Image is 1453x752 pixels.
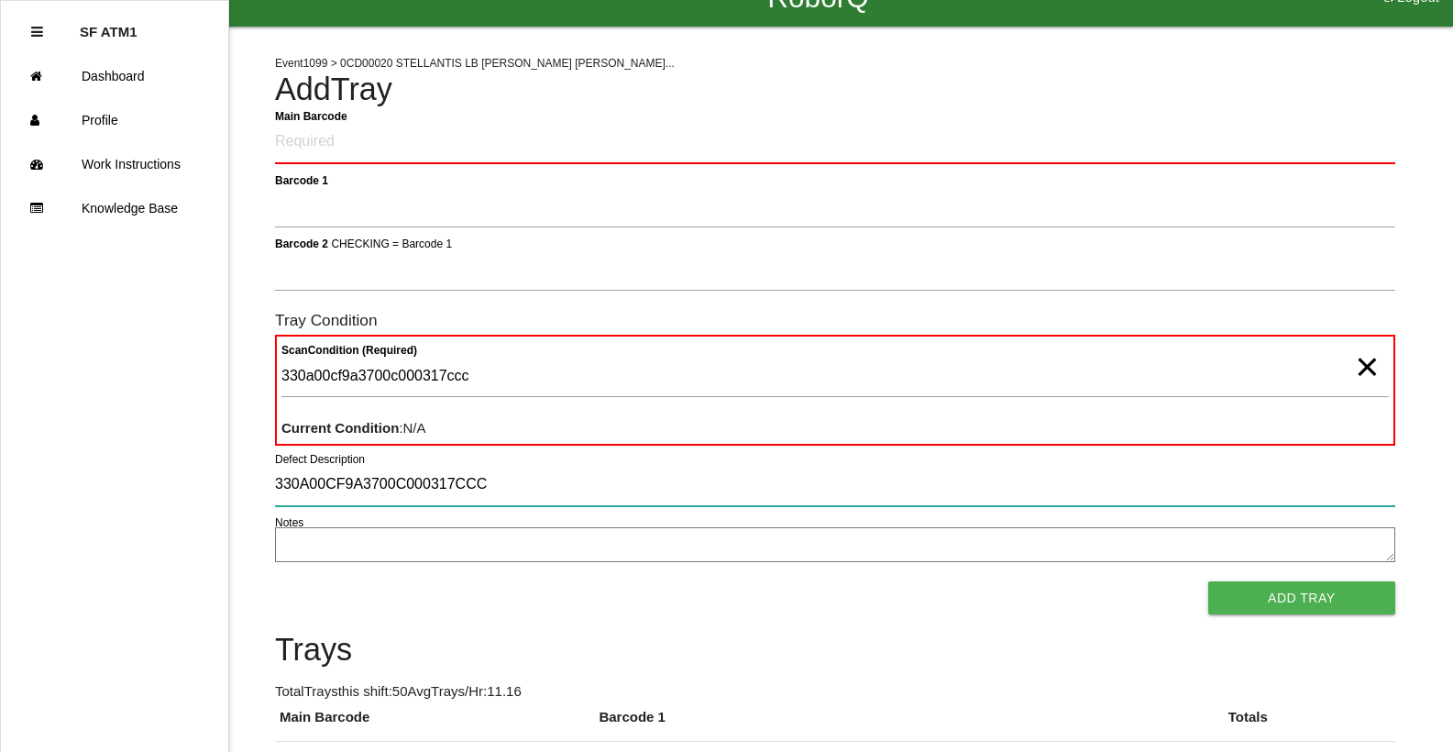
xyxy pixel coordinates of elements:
[31,10,43,54] div: Close
[275,237,328,249] b: Barcode 2
[275,109,347,122] b: Main Barcode
[275,312,1395,329] h6: Tray Condition
[275,514,303,531] label: Notes
[1,142,228,186] a: Work Instructions
[1224,707,1395,742] th: Totals
[1,54,228,98] a: Dashboard
[275,451,365,468] label: Defect Description
[275,173,328,186] b: Barcode 1
[281,420,426,436] span: : N/A
[1,186,228,230] a: Knowledge Base
[1208,581,1395,614] button: Add Tray
[275,681,1395,702] p: Total Trays this shift: 50 Avg Trays /Hr: 11.16
[1,98,228,142] a: Profile
[275,121,1395,164] input: Required
[275,57,675,70] span: Event 1099 > 0CD00020 STELLANTIS LB [PERSON_NAME] [PERSON_NAME]...
[331,237,452,249] span: CHECKING = Barcode 1
[281,344,417,357] b: Scan Condition (Required)
[275,707,594,742] th: Main Barcode
[275,633,1395,668] h4: Trays
[281,420,399,436] b: Current Condition
[275,72,1395,107] h4: Add Tray
[80,10,138,39] p: SF ATM1
[594,707,1223,742] th: Barcode 1
[1355,330,1379,367] span: Clear Input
